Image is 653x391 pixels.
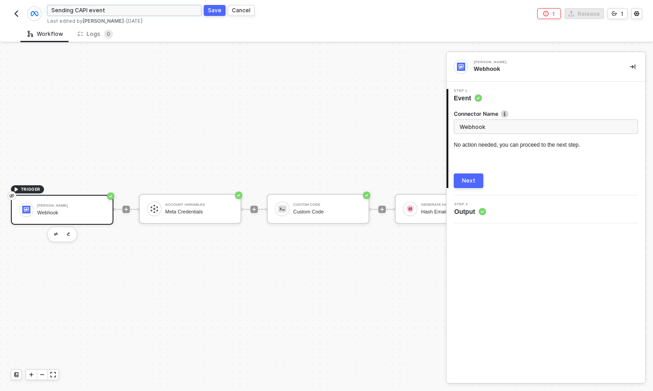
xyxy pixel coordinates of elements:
span: icon-success-page [107,193,114,200]
img: edit-cred [67,232,70,236]
span: icon-minus [39,372,45,377]
button: Cancel [228,5,255,16]
div: [PERSON_NAME] [37,204,105,208]
div: Last edited by - [DATE] [47,18,326,25]
span: icon-settings [634,11,639,16]
div: Logs [78,30,113,39]
span: icon-play [379,207,385,212]
button: Release [565,8,604,19]
span: icon-play [14,187,19,192]
span: icon-collapse-right [630,64,635,69]
div: 1 [621,10,624,18]
div: Next [462,177,476,184]
label: Connector Name [454,110,638,118]
img: icon [278,205,286,213]
span: Event [454,94,482,103]
button: edit-cred [50,229,61,240]
button: edit-cred [63,229,74,240]
button: 1 [537,8,561,19]
span: Step 1 [454,89,482,93]
div: Account Variables [165,203,233,207]
input: Enter description [454,119,638,134]
span: icon-success-page [235,192,242,199]
span: icon-play [123,207,129,212]
img: icon [22,206,30,214]
button: Save [204,5,226,16]
span: Step 2 [454,203,486,206]
div: No action needed, you can proceed to the next step. [454,141,638,149]
div: Meta Credentials [165,209,233,215]
input: Please enter a title [47,5,201,16]
sup: 0 [104,30,113,39]
span: icon-success-page [363,192,370,199]
div: Custom Code [293,203,361,207]
span: [PERSON_NAME] [83,18,124,24]
img: edit-cred [54,233,58,236]
span: icon-play [251,207,257,212]
button: Next [454,173,483,188]
img: icon-info [501,110,508,118]
div: Webhook [474,65,615,73]
span: icon-versioning [612,11,617,16]
div: 1 [552,10,555,18]
span: icon-expand [50,372,56,377]
img: icon [150,205,158,213]
div: Webhook [37,210,105,216]
div: [PERSON_NAME] [474,60,610,64]
span: icon-play [29,372,34,377]
span: TRIGGER [21,186,40,193]
img: integration-icon [457,63,465,71]
img: integration-icon [30,10,38,18]
span: Output [454,207,486,216]
span: eye-invisible [9,192,15,199]
button: 1 [608,8,628,19]
div: Save [208,6,221,14]
div: Workflow [28,30,63,38]
div: Cancel [232,6,250,14]
div: Generate Hash [421,203,489,207]
button: back [11,8,22,19]
div: Step 1Event Connector Nameicon-infoNo action needed, you can proceed to the next step. Next [447,89,645,188]
div: Hash Email [421,209,489,215]
img: icon [406,205,414,213]
div: Custom Code [293,209,361,215]
img: back [13,10,20,17]
span: icon-error-page [543,11,549,16]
